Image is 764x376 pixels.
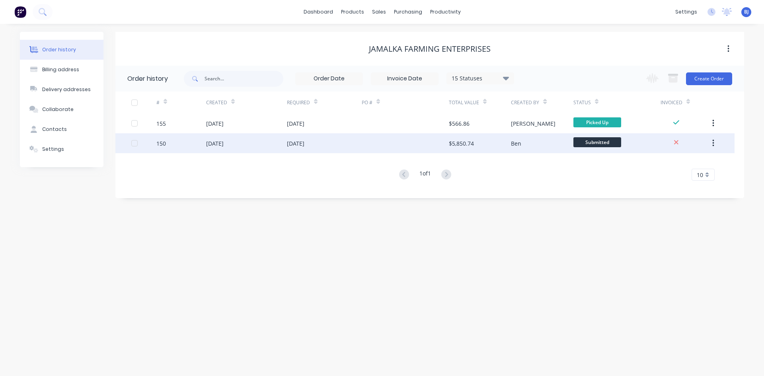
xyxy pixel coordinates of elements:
div: products [337,6,368,18]
div: 1 of 1 [419,169,431,181]
div: productivity [426,6,465,18]
div: $5,850.74 [449,139,474,148]
div: Created By [511,99,539,106]
button: Billing address [20,60,103,80]
div: Delivery addresses [42,86,91,93]
div: PO # [362,99,372,106]
span: 10 [697,171,703,179]
div: Ben [511,139,521,148]
div: 155 [156,119,166,128]
button: Delivery addresses [20,80,103,99]
button: Create Order [686,72,732,85]
div: [DATE] [206,119,224,128]
input: Search... [205,71,283,87]
div: Order history [42,46,76,53]
input: Order Date [296,73,363,85]
div: Collaborate [42,106,74,113]
div: purchasing [390,6,426,18]
div: # [156,92,206,113]
div: Total Value [449,92,511,113]
div: # [156,99,160,106]
div: Invoiced [661,99,682,106]
div: Contacts [42,126,67,133]
div: 150 [156,139,166,148]
div: Order history [127,74,168,84]
div: Total Value [449,99,479,106]
div: settings [671,6,701,18]
a: dashboard [300,6,337,18]
button: Collaborate [20,99,103,119]
div: Created [206,92,287,113]
span: Picked Up [573,117,621,127]
div: $566.86 [449,119,470,128]
div: 15 Statuses [447,74,514,83]
span: BJ [744,8,749,16]
div: Required [287,92,362,113]
button: Settings [20,139,103,159]
button: Contacts [20,119,103,139]
div: Required [287,99,310,106]
input: Invoice Date [371,73,438,85]
div: PO # [362,92,449,113]
div: [DATE] [206,139,224,148]
div: Billing address [42,66,79,73]
div: Jamalka Farming Enterprises [369,44,491,54]
div: Created [206,99,227,106]
div: Settings [42,146,64,153]
div: Invoiced [661,92,710,113]
div: Status [573,99,591,106]
div: [DATE] [287,119,304,128]
button: Order history [20,40,103,60]
div: sales [368,6,390,18]
div: Created By [511,92,573,113]
div: Status [573,92,661,113]
span: Submitted [573,137,621,147]
div: [DATE] [287,139,304,148]
div: [PERSON_NAME] [511,119,555,128]
img: Factory [14,6,26,18]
